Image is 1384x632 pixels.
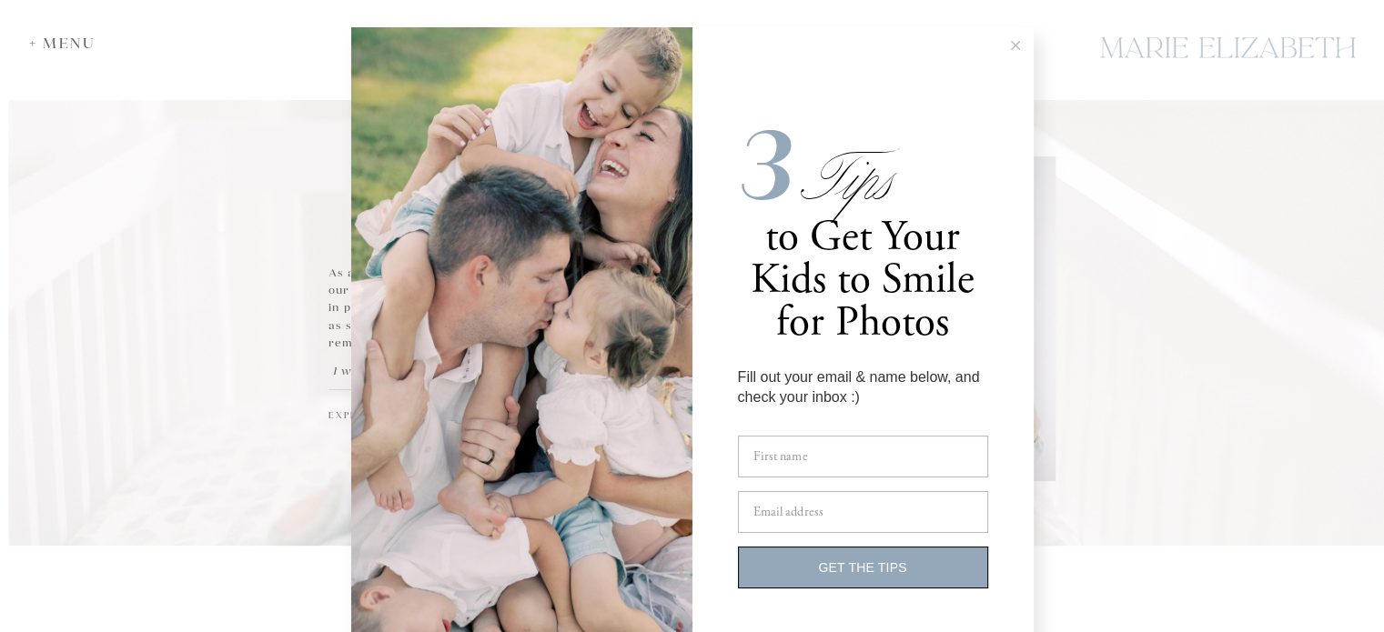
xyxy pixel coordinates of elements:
span: to Get Your Kids to Smile for Photos [751,210,975,350]
i: 3 [738,106,794,226]
span: e [802,448,807,465]
span: ddress [791,504,823,520]
div: Fill out your email & name below, and check your inbox :) [738,367,988,408]
button: GET THE TIPS [738,547,988,588]
span: GET THE TIPS [818,560,906,575]
span: Tips [794,135,882,223]
span: First nam [753,448,803,465]
span: Email a [753,504,792,520]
